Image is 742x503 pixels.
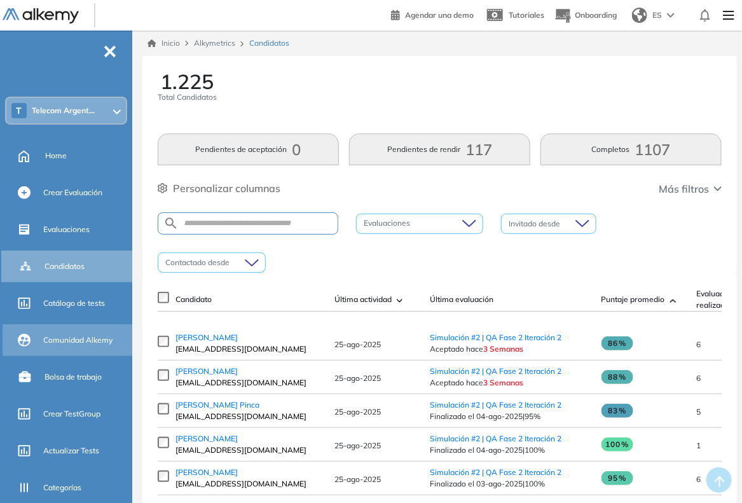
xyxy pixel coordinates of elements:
[158,134,339,165] button: Pendientes de aceptación0
[163,216,179,231] img: SEARCH_ALT
[334,294,392,305] span: Última actividad
[175,366,238,376] span: [PERSON_NAME]
[659,181,722,196] button: Más filtros
[175,332,322,343] a: [PERSON_NAME]
[175,377,322,389] span: [EMAIL_ADDRESS][DOMAIN_NAME]
[175,467,322,478] a: [PERSON_NAME]
[175,444,322,456] span: [EMAIL_ADDRESS][DOMAIN_NAME]
[43,334,113,346] span: Comunidad Alkemy
[249,38,289,49] span: Candidatos
[175,366,322,377] a: [PERSON_NAME]
[430,411,589,422] span: Finalizado el 04-ago-2025 | 95%
[601,370,633,384] span: 88%
[175,478,322,490] span: [EMAIL_ADDRESS][DOMAIN_NAME]
[601,438,633,451] span: 100%
[718,3,739,28] img: Menu
[430,444,589,456] span: Finalizado el 04-ago-2025 | 100%
[45,261,85,272] span: Candidatos
[158,181,280,196] button: Personalizar columnas
[430,467,561,477] a: Simulación #2 | QA Fase 2 Iteración 2
[45,150,67,162] span: Home
[540,134,722,165] button: Completos1107
[601,336,633,350] span: 86%
[697,474,701,484] span: 6
[334,474,381,484] span: 25-ago-2025
[175,333,238,342] span: [PERSON_NAME]
[175,433,322,444] a: [PERSON_NAME]
[430,333,561,342] a: Simulación #2 | QA Fase 2 Iteración 2
[697,407,701,417] span: 5
[17,106,22,116] span: T
[175,411,322,422] span: [EMAIL_ADDRESS][DOMAIN_NAME]
[405,10,474,20] span: Agendar una demo
[43,482,81,493] span: Categorías
[349,134,530,165] button: Pendientes de rendir117
[430,377,589,389] span: Aceptado hace
[334,407,381,417] span: 25-ago-2025
[194,38,235,48] span: Alkymetrics
[659,181,709,196] span: Más filtros
[45,371,102,383] span: Bolsa de trabajo
[3,8,79,24] img: Logo
[667,13,675,18] img: arrow
[175,467,238,477] span: [PERSON_NAME]
[601,404,633,418] span: 83%
[430,343,589,355] span: Aceptado hace
[32,106,95,116] span: Telecom Argent...
[670,299,677,303] img: [missing "en.ARROW_ALT" translation]
[430,434,561,443] a: Simulación #2 | QA Fase 2 Iteración 2
[148,38,180,49] a: Inicio
[43,224,90,235] span: Evaluaciones
[43,445,99,457] span: Actualizar Tests
[652,10,662,21] span: ES
[175,434,238,443] span: [PERSON_NAME]
[430,366,561,376] a: Simulación #2 | QA Fase 2 Iteración 2
[175,400,259,410] span: [PERSON_NAME] Pinca
[697,441,701,450] span: 1
[430,294,493,305] span: Última evaluación
[391,6,474,22] a: Agendar una demo
[43,408,100,420] span: Crear TestGroup
[483,344,523,354] span: 3 Semanas
[554,2,617,29] button: Onboarding
[334,340,381,349] span: 25-ago-2025
[430,478,589,490] span: Finalizado el 03-ago-2025 | 100%
[430,400,561,410] a: Simulación #2 | QA Fase 2 Iteración 2
[158,92,217,103] span: Total Candidatos
[175,399,322,411] a: [PERSON_NAME] Pinca
[173,181,280,196] span: Personalizar columnas
[397,299,403,303] img: [missing "en.ARROW_ALT" translation]
[43,187,102,198] span: Crear Evaluación
[632,8,647,23] img: world
[509,10,544,20] span: Tutoriales
[175,294,212,305] span: Candidato
[334,373,381,383] span: 25-ago-2025
[483,378,523,387] span: 3 Semanas
[334,441,381,450] span: 25-ago-2025
[697,373,701,383] span: 6
[161,71,214,92] span: 1.225
[175,343,322,355] span: [EMAIL_ADDRESS][DOMAIN_NAME]
[697,340,701,349] span: 6
[43,298,105,309] span: Catálogo de tests
[601,471,633,485] span: 95%
[601,294,665,305] span: Puntaje promedio
[575,10,617,20] span: Onboarding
